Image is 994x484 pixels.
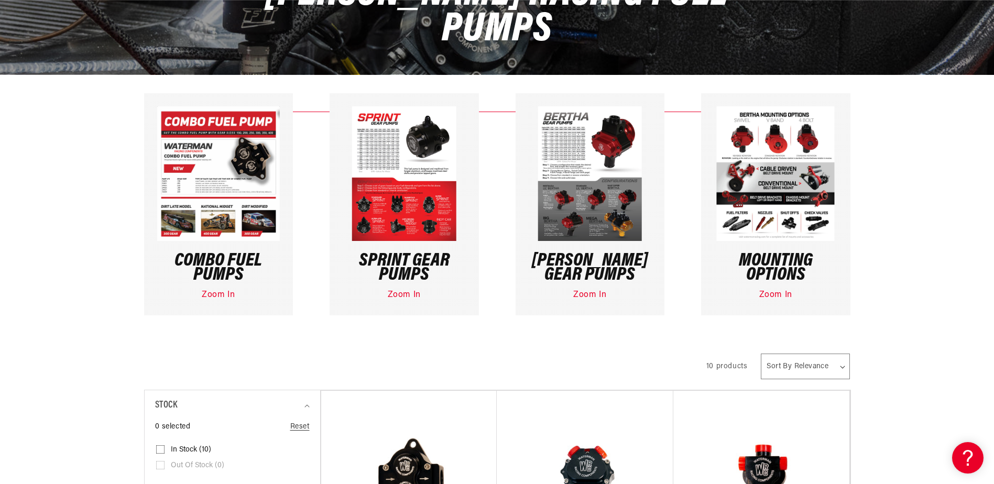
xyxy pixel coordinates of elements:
[706,362,748,370] span: 10 products
[759,291,792,299] a: Zoom In
[202,291,235,299] a: Zoom In
[290,421,310,433] a: Reset
[529,254,652,282] h3: [PERSON_NAME] Gear Pumps
[171,445,211,455] span: In stock (10)
[573,291,606,299] a: Zoom In
[155,398,178,413] span: Stock
[171,461,224,470] span: Out of stock (0)
[155,421,191,433] span: 0 selected
[155,390,310,421] summary: Stock (0 selected)
[714,254,837,282] h3: Mounting Options
[157,254,280,282] h3: Combo Fuel Pumps
[388,291,421,299] a: Zoom In
[343,254,466,282] h3: Sprint Gear Pumps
